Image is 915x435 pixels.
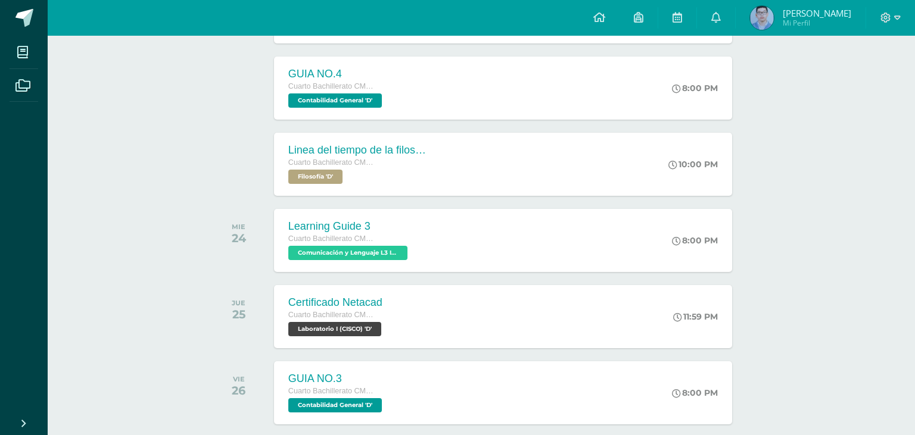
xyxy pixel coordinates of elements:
[673,311,718,322] div: 11:59 PM
[288,246,407,260] span: Comunicación y Lenguaje L3 Inglés 'D'
[288,144,431,157] div: Linea del tiempo de la filosofia
[232,299,245,307] div: JUE
[232,307,245,321] div: 25
[288,322,381,336] span: Laboratorio I (CISCO) 'D'
[232,383,245,398] div: 26
[232,223,246,231] div: MIE
[288,82,378,90] span: Cuarto Bachillerato CMP Bachillerato en CCLL con Orientación en Computación
[288,311,378,319] span: Cuarto Bachillerato CMP Bachillerato en CCLL con Orientación en Computación
[232,231,246,245] div: 24
[750,6,774,30] img: a1925560b508ce76969deebab263b0a9.png
[288,68,385,80] div: GUIA NO.4
[232,375,245,383] div: VIE
[672,387,718,398] div: 8:00 PM
[783,18,851,28] span: Mi Perfil
[783,7,851,19] span: [PERSON_NAME]
[288,373,385,385] div: GUIA NO.3
[672,83,718,93] div: 8:00 PM
[288,234,378,243] span: Cuarto Bachillerato CMP Bachillerato en CCLL con Orientación en Computación
[288,170,343,184] span: Filosofía 'D'
[288,220,410,233] div: Learning Guide 3
[288,296,384,309] div: Certificado Netacad
[668,159,718,170] div: 10:00 PM
[672,235,718,246] div: 8:00 PM
[288,158,378,167] span: Cuarto Bachillerato CMP Bachillerato en CCLL con Orientación en Computación
[288,93,382,108] span: Contabilidad General 'D'
[288,387,378,395] span: Cuarto Bachillerato CMP Bachillerato en CCLL con Orientación en Computación
[288,398,382,412] span: Contabilidad General 'D'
